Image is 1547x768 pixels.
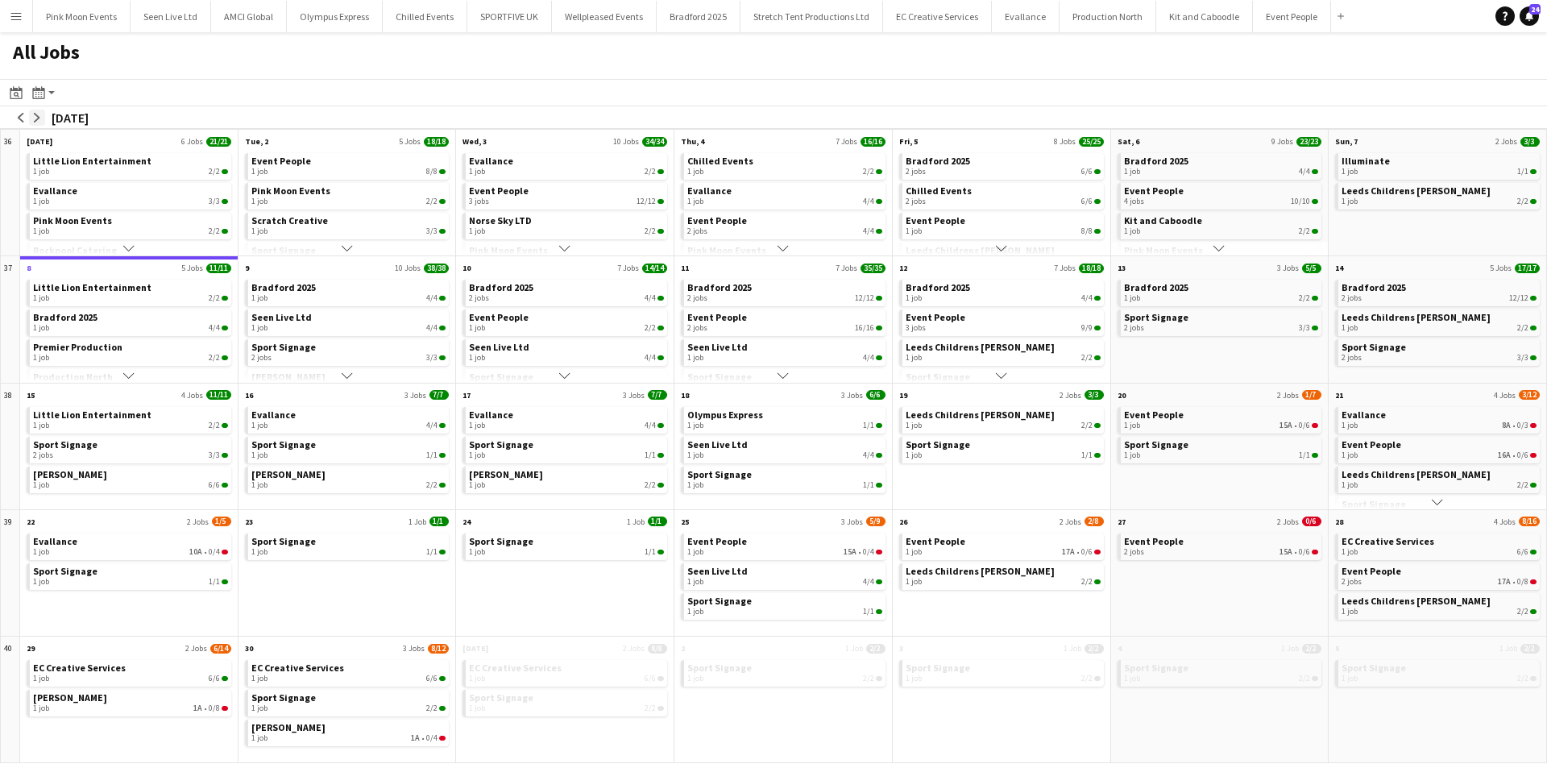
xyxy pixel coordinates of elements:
a: Scratch Creative1 job3/3 [251,213,446,236]
span: Norse Sky LTD [469,214,532,226]
span: 6/6 [1081,167,1093,176]
span: 2 jobs [469,293,489,303]
span: Wasserman [33,468,107,480]
span: Bradford 2025 [1124,281,1188,293]
a: 24 [1520,6,1539,26]
button: Pink Moon Events [33,1,131,32]
span: 15A [844,547,856,557]
span: 6/6 [1081,197,1093,206]
button: Event People [1253,1,1331,32]
a: Sport Signage1 job1/1 [251,533,446,557]
span: 1 job [33,480,49,490]
span: 6/6 [209,480,220,490]
span: 4/4 [426,293,438,303]
button: Chilled Events [383,1,467,32]
span: Seen Live Ltd [251,311,312,323]
span: Leeds Childrens Charity Lineham [1342,185,1491,197]
span: 3/3 [426,226,438,236]
span: 2/2 [863,167,874,176]
span: 1 job [1124,226,1140,236]
span: 1 job [687,450,703,460]
a: Little Lion Entertainment1 job2/2 [33,407,228,430]
span: 3/3 [1299,323,1310,333]
a: Sport Signage1 job1/1 [906,437,1101,460]
a: Illuminate1 job1/1 [1342,153,1537,176]
span: 1 job [251,323,268,333]
span: 15A [1279,547,1292,557]
span: 3 jobs [906,323,926,333]
span: 1 job [687,480,703,490]
span: Bradford 2025 [1342,281,1406,293]
a: Seen Live Ltd1 job4/4 [687,563,882,587]
span: Seen Live Ltd [687,565,748,577]
span: 1 job [1124,293,1140,303]
span: 4/4 [209,323,220,333]
a: [PERSON_NAME]1 job6/6 [33,467,228,490]
a: Event People1 job2/2 [469,309,664,333]
span: Seen Live Ltd [687,341,748,353]
a: Olympus Express1 job1/1 [687,407,882,430]
span: 1 job [906,353,922,363]
span: Event People [687,311,747,323]
span: 3/3 [209,450,220,460]
a: Event People1 job15A•0/6 [1124,407,1319,430]
a: Norse Sky LTD1 job2/2 [469,213,664,236]
a: Pink Moon Events1 job2/2 [33,213,228,236]
div: • [33,547,228,557]
a: Sport Signage1 job1/1 [687,467,882,490]
div: • [1342,421,1537,430]
span: Pink Moon Events [33,214,112,226]
span: 0/3 [1517,421,1528,430]
a: Seen Live Ltd1 job4/4 [469,339,664,363]
a: Evallance1 job3/3 [33,183,228,206]
span: 2/2 [1517,197,1528,206]
a: Chilled Events2 jobs6/6 [906,183,1101,206]
button: Evallance [992,1,1060,32]
button: Bradford 2025 [657,1,740,32]
span: 1 job [251,167,268,176]
a: Seen Live Ltd1 job4/4 [687,437,882,460]
span: Event People [906,311,965,323]
a: Event People3 jobs12/12 [469,183,664,206]
span: 2/2 [209,353,220,363]
a: [PERSON_NAME]1 job2/2 [469,467,664,490]
a: Little Lion Entertainment1 job2/2 [33,153,228,176]
a: Sport Signage2 jobs3/3 [1124,309,1319,333]
span: Pink Moon Events [251,185,330,197]
span: 3/3 [426,353,438,363]
button: Olympus Express [287,1,383,32]
a: Bradford 20252 jobs4/4 [469,280,664,303]
span: 1/1 [863,480,874,490]
span: 2/2 [645,226,656,236]
span: 1 job [469,323,485,333]
span: 1 job [33,547,49,557]
span: 1/1 [1081,450,1093,460]
span: 2/2 [1299,226,1310,236]
span: Leeds Childrens Charity Lineham [906,409,1055,421]
span: 0/4 [209,547,220,557]
button: AMCI Global [211,1,287,32]
a: Evallance1 job10A•0/4 [33,533,228,557]
a: Event People2 jobs4/4 [687,213,882,236]
button: SPORTFIVE UK [467,1,552,32]
span: 4/4 [863,353,874,363]
a: Bradford 20252 jobs12/12 [1342,280,1537,303]
span: 1 job [1342,323,1358,333]
span: Evallance [469,409,513,421]
span: 1 job [251,450,268,460]
span: 0/6 [1517,450,1528,460]
span: Sport Signage [469,535,533,547]
span: 1 job [906,547,922,557]
span: Bradford 2025 [1124,155,1188,167]
span: Sport Signage [1342,341,1406,353]
a: Sport Signage1 job1/1 [469,437,664,460]
button: Seen Live Ltd [131,1,211,32]
span: 2 jobs [1342,293,1362,303]
span: 1 job [1124,167,1140,176]
span: 3/3 [209,197,220,206]
span: Evallance [251,409,296,421]
span: Seen Live Ltd [687,438,748,450]
span: Little Lion Entertainment [33,409,151,421]
span: Evallance [33,185,77,197]
span: 1 job [469,353,485,363]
